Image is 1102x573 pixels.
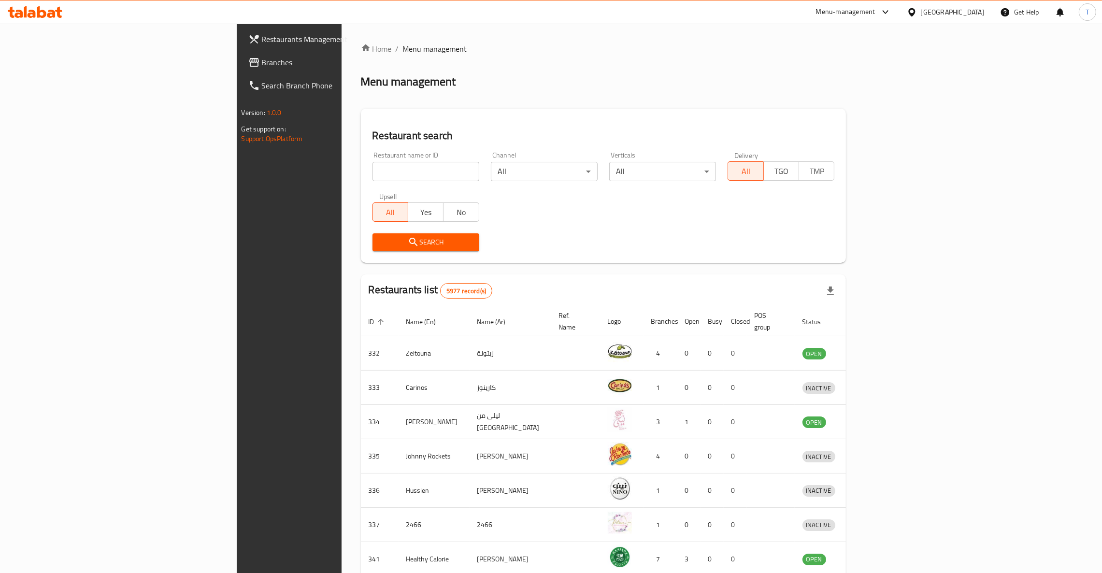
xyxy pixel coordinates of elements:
label: Delivery [734,152,759,158]
button: All [372,202,408,222]
td: زيتونة [470,336,551,371]
span: POS group [755,310,783,333]
span: 5977 record(s) [441,286,492,296]
span: All [377,205,404,219]
span: OPEN [802,554,826,565]
h2: Menu management [361,74,456,89]
td: 0 [677,371,701,405]
a: Branches [241,51,421,74]
div: INACTIVE [802,382,835,394]
th: Logo [600,307,644,336]
span: 1.0.0 [267,106,282,119]
span: Search [380,236,472,248]
span: Version: [242,106,265,119]
div: [GEOGRAPHIC_DATA] [921,7,985,17]
td: 4 [644,336,677,371]
span: Branches [262,57,413,68]
span: OPEN [802,417,826,428]
td: 0 [701,405,724,439]
th: Open [677,307,701,336]
th: Closed [724,307,747,336]
span: Ref. Name [559,310,588,333]
th: Branches [644,307,677,336]
button: TMP [799,161,834,181]
button: TGO [763,161,799,181]
td: 0 [724,508,747,542]
td: 2466 [470,508,551,542]
td: 4 [644,439,677,473]
span: Name (Ar) [477,316,518,328]
span: Yes [412,205,440,219]
span: No [447,205,475,219]
td: 0 [677,439,701,473]
button: All [728,161,763,181]
td: [PERSON_NAME] [470,439,551,473]
input: Search for restaurant name or ID.. [372,162,479,181]
td: 0 [701,336,724,371]
span: T [1086,7,1089,17]
td: 1 [677,405,701,439]
label: Upsell [379,193,397,200]
button: No [443,202,479,222]
td: Carinos [399,371,470,405]
td: Hussien [399,473,470,508]
div: INACTIVE [802,485,835,497]
td: 3 [644,405,677,439]
div: Menu-management [816,6,875,18]
td: 0 [701,473,724,508]
td: [PERSON_NAME] [470,473,551,508]
span: INACTIVE [802,451,835,462]
span: TGO [768,164,795,178]
span: TMP [803,164,830,178]
span: INACTIVE [802,519,835,530]
td: 0 [724,405,747,439]
h2: Restaurants list [369,283,493,299]
td: [PERSON_NAME] [399,405,470,439]
img: Leila Min Lebnan [608,408,632,432]
img: Carinos [608,373,632,398]
td: ليلى من [GEOGRAPHIC_DATA] [470,405,551,439]
td: كارينوز [470,371,551,405]
td: 0 [724,439,747,473]
td: Zeitouna [399,336,470,371]
a: Support.OpsPlatform [242,132,303,145]
td: 0 [701,371,724,405]
span: Menu management [403,43,467,55]
a: Search Branch Phone [241,74,421,97]
h2: Restaurant search [372,129,835,143]
th: Busy [701,307,724,336]
button: Yes [408,202,444,222]
td: 0 [724,371,747,405]
div: All [491,162,598,181]
img: Healthy Calorie [608,545,632,569]
a: Restaurants Management [241,28,421,51]
div: Total records count [440,283,492,299]
td: 0 [677,508,701,542]
span: Name (En) [406,316,449,328]
button: Search [372,233,479,251]
td: Johnny Rockets [399,439,470,473]
span: ID [369,316,387,328]
span: Restaurants Management [262,33,413,45]
span: Search Branch Phone [262,80,413,91]
td: 0 [701,508,724,542]
img: Johnny Rockets [608,442,632,466]
td: 0 [724,336,747,371]
td: 1 [644,508,677,542]
nav: breadcrumb [361,43,846,55]
div: OPEN [802,416,826,428]
img: Zeitouna [608,339,632,363]
td: 0 [701,439,724,473]
img: Hussien [608,476,632,501]
div: INACTIVE [802,519,835,531]
span: All [732,164,759,178]
td: 2466 [399,508,470,542]
span: INACTIVE [802,485,835,496]
span: Get support on: [242,123,286,135]
td: 1 [644,473,677,508]
td: 1 [644,371,677,405]
span: OPEN [802,348,826,359]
